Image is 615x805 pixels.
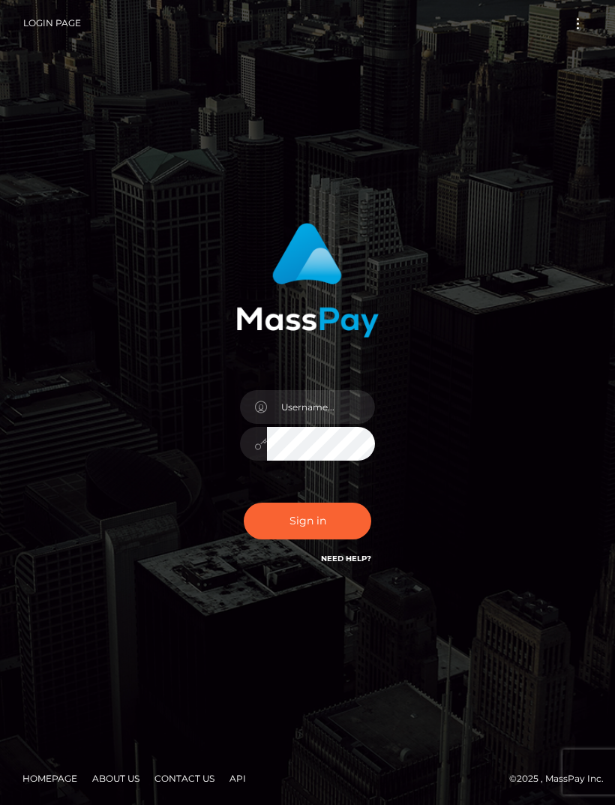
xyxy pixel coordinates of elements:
[236,223,379,338] img: MassPay Login
[86,767,145,790] a: About Us
[16,767,83,790] a: Homepage
[23,8,81,39] a: Login Page
[321,554,371,563] a: Need Help?
[148,767,220,790] a: Contact Us
[564,14,592,34] button: Toggle navigation
[267,390,375,424] input: Username...
[223,767,252,790] a: API
[11,770,604,787] div: © 2025 , MassPay Inc.
[244,503,371,539] button: Sign in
